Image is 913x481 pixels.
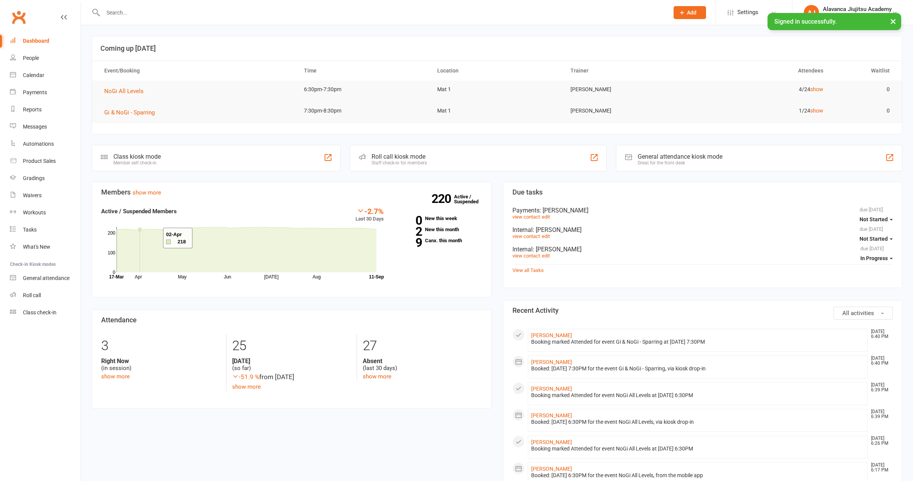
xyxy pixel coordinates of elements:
[860,232,893,246] button: Not Started
[430,102,564,120] td: Mat 1
[10,304,81,321] a: Class kiosk mode
[674,6,706,19] button: Add
[823,13,892,19] div: Alavanca Jiujitsu Academy
[372,160,427,166] div: Staff check-in for members
[10,221,81,238] a: Tasks
[430,61,564,80] th: Location
[356,207,384,215] div: -2.7%
[687,10,696,16] span: Add
[830,61,897,80] th: Waitlist
[23,55,39,61] div: People
[104,87,149,96] button: NoGi All Levels
[23,175,45,181] div: Gradings
[23,244,50,250] div: What's New
[697,80,830,98] td: 4/24
[867,329,892,339] time: [DATE] 6:40 PM
[564,102,697,120] td: [PERSON_NAME]
[297,61,430,80] th: Time
[10,101,81,118] a: Reports
[232,383,261,390] a: show more
[10,287,81,304] a: Roll call
[10,67,81,84] a: Calendar
[542,253,550,259] a: edit
[113,160,161,166] div: Member self check-in
[867,436,892,446] time: [DATE] 6:26 PM
[232,373,259,381] span: -51.9 %
[10,204,81,221] a: Workouts
[101,373,130,380] a: show more
[512,188,893,196] h3: Due tasks
[512,233,540,239] a: view contact
[823,6,892,13] div: Alavanca Jiujitsu Academy
[810,108,823,114] a: show
[23,106,42,113] div: Reports
[100,45,894,52] h3: Coming up [DATE]
[431,193,454,204] strong: 220
[867,409,892,419] time: [DATE] 6:39 PM
[430,80,564,98] td: Mat 1
[232,335,351,357] div: 25
[10,84,81,101] a: Payments
[23,227,37,233] div: Tasks
[372,153,427,160] div: Roll call kiosk mode
[512,307,893,314] h3: Recent Activity
[395,238,482,243] a: 9Canx. this month
[533,246,582,253] span: : [PERSON_NAME]
[363,373,391,380] a: show more
[23,292,41,298] div: Roll call
[101,7,664,18] input: Search...
[23,192,42,198] div: Waivers
[101,357,220,365] strong: Right Now
[101,208,177,215] strong: Active / Suspended Members
[512,207,893,214] div: Payments
[533,226,582,233] span: : [PERSON_NAME]
[531,365,865,372] div: Booked: [DATE] 7:30PM for the event Gi & NoGi - Sparring, via kiosk drop-in
[737,4,758,21] span: Settings
[23,124,47,130] div: Messages
[104,109,155,116] span: Gi & NoGi - Sparring
[297,80,430,98] td: 6:30pm-7:30pm
[356,207,384,223] div: Last 30 Days
[23,38,49,44] div: Dashboard
[101,335,220,357] div: 3
[512,226,893,233] div: Internal
[531,439,572,445] a: [PERSON_NAME]
[531,332,572,338] a: [PERSON_NAME]
[23,158,56,164] div: Product Sales
[860,212,893,226] button: Not Started
[512,253,540,259] a: view contact
[23,89,47,95] div: Payments
[531,466,572,472] a: [PERSON_NAME]
[540,207,588,214] span: : [PERSON_NAME]
[810,86,823,92] a: show
[531,412,572,418] a: [PERSON_NAME]
[860,216,888,222] span: Not Started
[867,356,892,366] time: [DATE] 6:40 PM
[232,357,351,372] div: (so far)
[531,339,865,345] div: Booking marked Attended for event Gi & NoGi - Sparring at [DATE] 7:30PM
[564,61,697,80] th: Trainer
[638,160,722,166] div: Great for the front desk
[564,80,697,98] td: [PERSON_NAME]
[697,102,830,120] td: 1/24
[9,8,28,27] a: Clubworx
[10,187,81,204] a: Waivers
[23,141,54,147] div: Automations
[104,88,144,95] span: NoGi All Levels
[842,310,874,317] span: All activities
[531,392,865,399] div: Booking marked Attended for event NoGi All Levels at [DATE] 6:30PM
[834,307,893,320] button: All activities
[113,153,161,160] div: Class kiosk mode
[232,357,351,365] strong: [DATE]
[638,153,722,160] div: General attendance kiosk mode
[697,61,830,80] th: Attendees
[23,309,57,315] div: Class check-in
[395,227,482,232] a: 2New this month
[10,50,81,67] a: People
[363,335,482,357] div: 27
[395,215,422,226] strong: 0
[133,189,161,196] a: show more
[867,383,892,393] time: [DATE] 6:39 PM
[804,5,819,20] div: AJ
[232,372,351,382] div: from [DATE]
